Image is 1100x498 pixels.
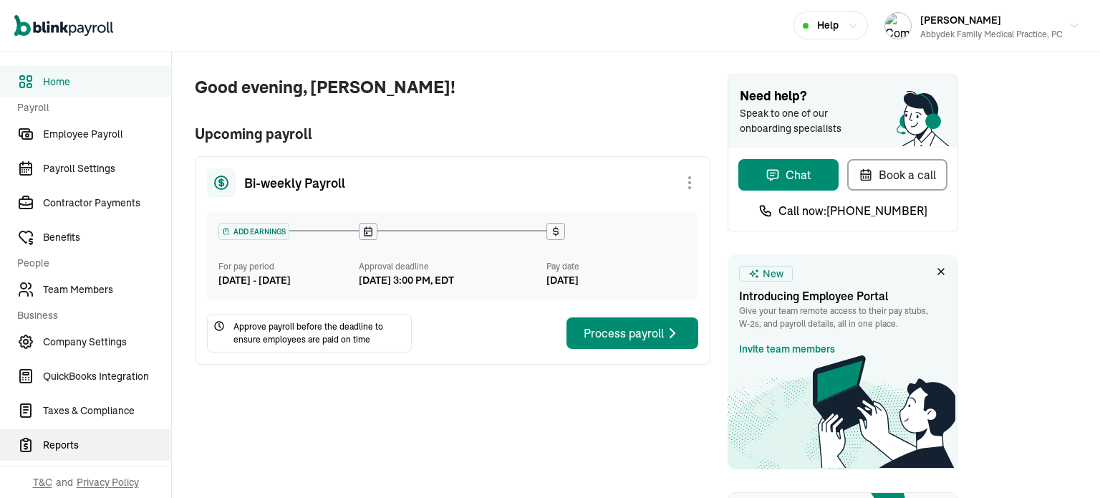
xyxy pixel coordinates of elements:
span: Bi-weekly Payroll [244,173,345,193]
div: Book a call [859,166,936,183]
div: For pay period [218,260,359,273]
span: Payroll [17,100,163,115]
div: Approval deadline [359,260,541,273]
button: Chat [738,159,839,191]
span: Employee Payroll [43,127,171,142]
a: Invite team members [739,342,835,357]
span: Taxes & Compliance [43,403,171,418]
span: Approve payroll before the deadline to ensure employees are paid on time [233,320,405,346]
div: Pay date [546,260,687,273]
span: T&C [33,475,52,489]
button: Process payroll [566,317,698,349]
div: ADD EARNINGS [219,224,289,239]
span: QuickBooks Integration [43,369,171,384]
div: [DATE] [546,273,687,288]
span: Home [43,75,171,90]
div: Abbydek Family Medical Practice, PC [920,28,1063,41]
span: Speak to one of our onboarding specialists [740,106,862,136]
span: Benefits [43,230,171,245]
span: Good evening, [PERSON_NAME]! [195,75,710,100]
span: Call now: [PHONE_NUMBER] [778,202,927,219]
span: Payroll Settings [43,161,171,176]
span: New [763,267,783,282]
span: Company Settings [43,335,171,350]
span: Reports [43,438,171,453]
div: [DATE] - [DATE] [218,273,359,288]
div: [DATE] 3:00 PM, EDT [359,273,454,288]
span: Team Members [43,282,171,297]
nav: Global [14,5,113,47]
div: Process payroll [584,325,681,342]
div: Chat [766,166,811,183]
img: Company logo [885,13,911,39]
span: Need help? [740,87,946,106]
h3: Introducing Employee Portal [739,287,947,305]
span: Business [17,308,163,323]
span: Help [817,18,839,33]
span: Upcoming payroll [195,123,710,145]
span: Privacy Policy [77,475,139,489]
span: People [17,256,163,271]
button: Book a call [847,159,947,191]
p: Give your team remote access to their pay stubs, W‑2s, and payroll details, all in one place. [739,305,947,330]
button: Help [793,11,868,39]
span: Contractor Payments [43,196,171,211]
span: [PERSON_NAME] [920,14,1001,27]
button: Company logo[PERSON_NAME]Abbydek Family Medical Practice, PC [879,8,1086,44]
